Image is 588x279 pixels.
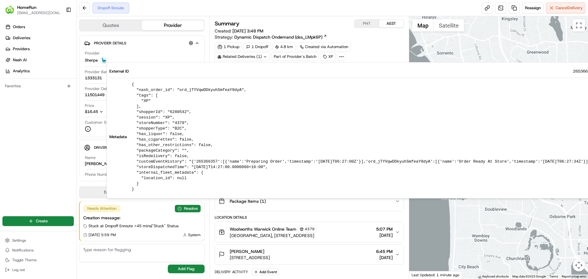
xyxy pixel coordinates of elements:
span: 4379 [305,227,315,232]
button: Show street map [412,19,434,32]
span: External ID [109,69,129,74]
span: Toggle Theme [12,258,37,262]
div: Strategy: [215,34,327,40]
div: Last Updated: 1 minute ago [409,271,462,279]
div: Location Details [215,215,404,220]
button: Package Items (1) [215,191,403,211]
span: Providers [13,46,30,52]
span: Driver Details [94,145,122,150]
button: Keyboard shortcuts [482,274,509,279]
span: Map data ©2025 Google [512,275,546,278]
button: $16.45 [85,109,139,115]
h3: Summary [215,21,239,26]
a: Deliveries [2,33,76,43]
span: Provider Details [94,41,126,46]
span: Name [85,155,96,160]
span: $16.45 [85,109,98,114]
button: HomeRun [17,4,36,10]
div: Favorites [2,81,74,91]
span: [DATE] 3:48 PM [232,28,263,34]
button: HomeRunHomeRun[EMAIL_ADDRESS][DOMAIN_NAME] [2,2,63,17]
button: Add Flag [168,265,205,273]
div: [PERSON_NAME] [85,161,117,167]
button: CancelDelivery [546,2,586,13]
button: Provider Details [84,38,199,48]
div: Creation message: [83,215,201,221]
span: Metadata [109,134,127,140]
button: Provider [142,21,204,30]
a: Terms [549,275,558,278]
span: [DATE] [376,254,393,261]
a: Nash AI [2,55,76,65]
button: Resolve [175,205,201,212]
img: sherpa_logo.png [100,57,107,64]
span: Nash AI [13,57,27,63]
span: Reassign [525,5,541,11]
button: Toggle Theme [2,256,74,264]
button: Add Event [252,268,279,276]
div: Delivery Activity [215,270,248,274]
button: Settings [2,236,74,245]
span: Log out [12,267,25,272]
span: Customer Support [85,120,119,125]
button: Notes [80,187,142,197]
span: Notifications [12,248,34,253]
a: Created via Automation [297,43,351,51]
button: Reassign [522,2,544,13]
span: 6:45 PM [376,248,393,254]
button: AEST [379,20,404,28]
span: [STREET_ADDRESS] [230,254,270,261]
a: Analytics [2,66,76,76]
span: Created: [215,28,263,34]
button: Woolworths Warwick Online Team4379[GEOGRAPHIC_DATA], [STREET_ADDRESS]5:07 PM[DATE] [215,222,403,242]
a: Dynamic Dispatch Ondemand (dss_LMpk6P) [234,34,327,40]
button: 11501449 [85,92,112,98]
span: Provider Batch ID [85,69,116,75]
span: [DATE] 5:59 PM [89,232,116,237]
a: Report a map error [562,275,586,278]
span: Cancel Delivery [556,5,583,11]
a: Providers [2,44,76,54]
button: Create [2,216,74,226]
span: System [188,232,201,237]
button: Driver Details [84,142,199,153]
a: Orders [2,22,76,32]
img: HomeRun [5,5,15,15]
span: Woolworths Warwick Online Team [230,226,296,232]
div: Needs Attention [83,205,120,212]
a: Open this area in Google Maps (opens a new window) [411,271,431,279]
button: Toggle fullscreen view [573,19,585,32]
button: [PERSON_NAME][STREET_ADDRESS]6:45 PM[DATE] [215,245,403,264]
div: Related Deliveries (1) [215,52,270,61]
button: Map camera controls [573,259,585,271]
span: Create [36,218,48,224]
span: Deliveries [13,35,30,41]
span: Analytics [13,68,30,74]
span: Settings [12,238,26,243]
button: Show satellite imagery [434,19,464,32]
span: [PERSON_NAME] [230,248,264,254]
span: Phone Number [85,172,112,177]
span: [DATE] [376,232,393,238]
button: Notifications [2,246,74,254]
div: XP [320,52,336,61]
img: Google [411,271,431,279]
div: 4.8 km [272,43,296,51]
span: Provider [85,51,100,56]
span: 5:07 PM [376,226,393,232]
span: Price [85,103,94,108]
div: 1 Pickup [215,43,242,51]
button: Quotes [80,21,142,30]
span: 1333131 [85,75,102,81]
span: Orders [13,24,25,30]
button: PHT [355,20,379,28]
span: Dynamic Dispatch Ondemand (dss_LMpk6P) [234,34,322,40]
button: [EMAIL_ADDRESS][DOMAIN_NAME] [17,10,61,15]
span: Package Items ( 1 ) [230,198,266,204]
span: Sherpa [85,58,98,63]
span: Provider Delivery ID [85,86,121,92]
div: 1 Dropoff [243,43,271,51]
